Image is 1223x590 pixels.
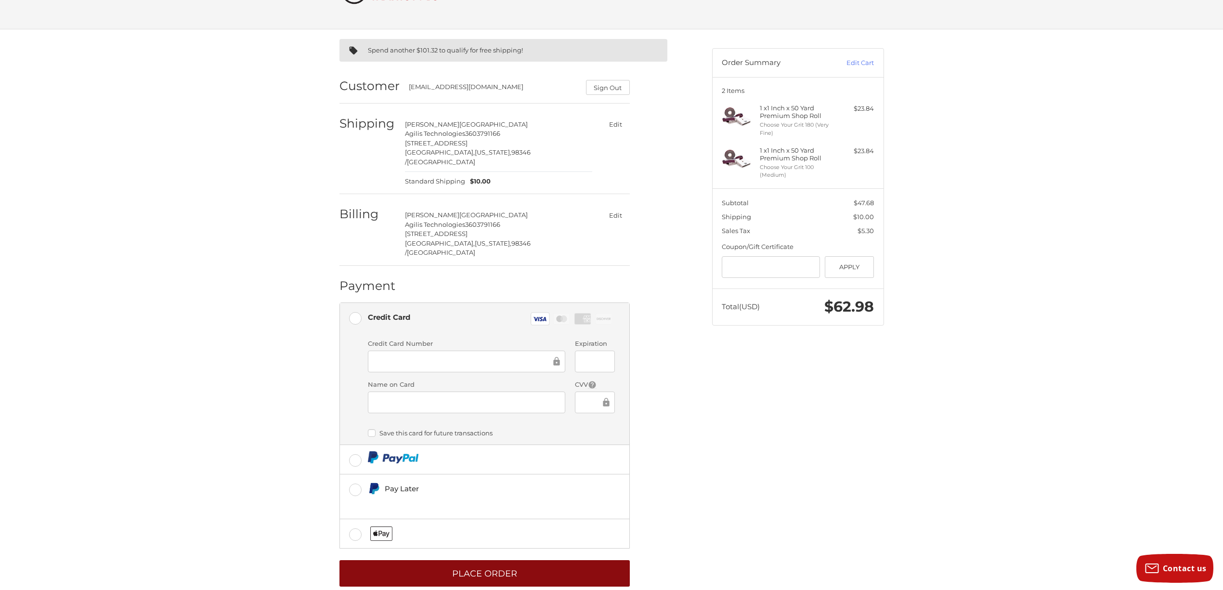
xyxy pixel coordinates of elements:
[722,58,825,68] h3: Order Summary
[760,163,833,179] li: Choose Your Grit 100 (Medium)
[368,498,563,507] iframe: PayPal Message 1
[407,158,475,166] span: [GEOGRAPHIC_DATA]
[722,242,874,252] div: Coupon/Gift Certificate
[858,227,874,235] span: $5.30
[825,256,874,278] button: Apply
[405,148,531,166] span: 98346 /
[459,211,528,219] span: [GEOGRAPHIC_DATA]
[405,177,465,186] span: Standard Shipping
[368,339,565,349] label: Credit Card Number
[465,130,500,137] span: 3603791166
[722,256,820,278] input: Gift Certificate or Coupon Code
[575,380,615,390] label: CVV
[375,356,551,367] iframe: Secure Credit Card Frame - Credit Card Number
[602,208,630,222] button: Edit
[405,130,465,137] span: Agilis Technologies
[722,213,751,221] span: Shipping
[339,560,630,587] button: Place Order
[853,213,874,221] span: $10.00
[370,526,393,541] img: Applepay icon
[368,429,615,437] label: Save this card for future transactions
[582,356,608,367] iframe: Secure Credit Card Frame - Expiration Date
[368,380,565,390] label: Name on Card
[760,121,833,137] li: Choose Your Grit 180 (Very Fine)
[836,104,874,114] div: $23.84
[405,239,475,247] span: [GEOGRAPHIC_DATA],
[339,207,396,222] h2: Billing
[722,227,750,235] span: Sales Tax
[825,58,874,68] a: Edit Cart
[339,79,400,93] h2: Customer
[722,199,749,207] span: Subtotal
[405,148,475,156] span: [GEOGRAPHIC_DATA],
[575,339,615,349] label: Expiration
[405,221,465,228] span: Agilis Technologies
[459,120,528,128] span: [GEOGRAPHIC_DATA]
[368,483,380,495] img: Pay Later icon
[407,249,475,256] span: [GEOGRAPHIC_DATA]
[368,451,418,463] img: PayPal icon
[824,298,874,315] span: $62.98
[368,309,410,325] div: Credit Card
[475,239,511,247] span: [US_STATE],
[465,177,491,186] span: $10.00
[582,397,601,408] iframe: Secure Credit Card Frame - CVV
[722,87,874,94] h3: 2 Items
[760,146,833,162] h4: 1 x 1 Inch x 50 Yard Premium Shop Roll
[760,104,833,120] h4: 1 x 1 Inch x 50 Yard Premium Shop Roll
[405,230,468,237] span: [STREET_ADDRESS]
[375,397,559,408] iframe: Secure Credit Card Frame - Cardholder Name
[1163,563,1207,574] span: Contact us
[405,139,468,147] span: [STREET_ADDRESS]
[602,118,630,131] button: Edit
[339,116,396,131] h2: Shipping
[854,199,874,207] span: $47.68
[465,221,500,228] span: 3603791166
[1136,554,1213,583] button: Contact us
[368,46,523,54] span: Spend another $101.32 to qualify for free shipping!
[339,278,396,293] h2: Payment
[405,211,459,219] span: [PERSON_NAME]
[409,82,576,95] div: [EMAIL_ADDRESS][DOMAIN_NAME]
[385,481,563,497] div: Pay Later
[405,120,459,128] span: [PERSON_NAME]
[586,80,630,95] button: Sign Out
[475,148,511,156] span: [US_STATE],
[836,146,874,156] div: $23.84
[722,302,760,311] span: Total (USD)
